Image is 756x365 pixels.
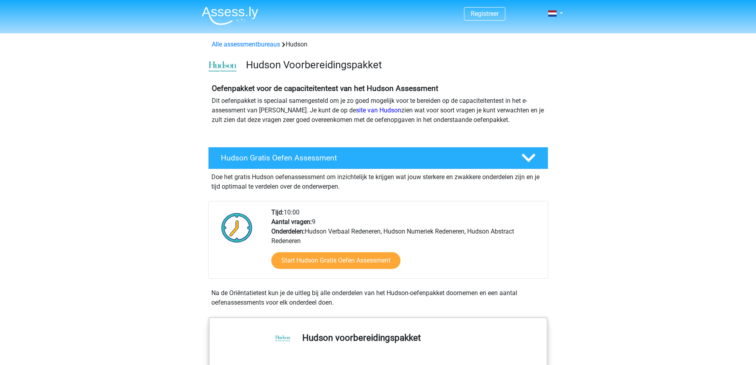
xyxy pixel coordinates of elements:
[208,288,548,307] div: Na de Oriëntatietest kun je de uitleg bij alle onderdelen van het Hudson-oefenpakket doornemen en...
[246,59,542,71] h3: Hudson Voorbereidingspakket
[202,6,258,25] img: Assessly
[271,218,312,226] b: Aantal vragen:
[212,41,280,48] a: Alle assessmentbureaus
[209,61,237,72] img: cefd0e47479f4eb8e8c001c0d358d5812e054fa8.png
[471,10,499,17] a: Registreer
[271,228,305,235] b: Onderdelen:
[212,84,438,93] b: Oefenpakket voor de capaciteitentest van het Hudson Assessment
[356,106,401,114] a: site van Hudson
[271,209,284,216] b: Tijd:
[271,252,400,269] a: Start Hudson Gratis Oefen Assessment
[265,208,547,278] div: 10:00 9 Hudson Verbaal Redeneren, Hudson Numeriek Redeneren, Hudson Abstract Redeneren
[205,147,551,169] a: Hudson Gratis Oefen Assessment
[221,153,509,162] h4: Hudson Gratis Oefen Assessment
[217,208,257,247] img: Klok
[208,169,548,191] div: Doe het gratis Hudson oefenassessment om inzichtelijk te krijgen wat jouw sterkere en zwakkere on...
[209,40,548,49] div: Hudson
[212,96,545,125] p: Dit oefenpakket is speciaal samengesteld om je zo goed mogelijk voor te bereiden op de capaciteit...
